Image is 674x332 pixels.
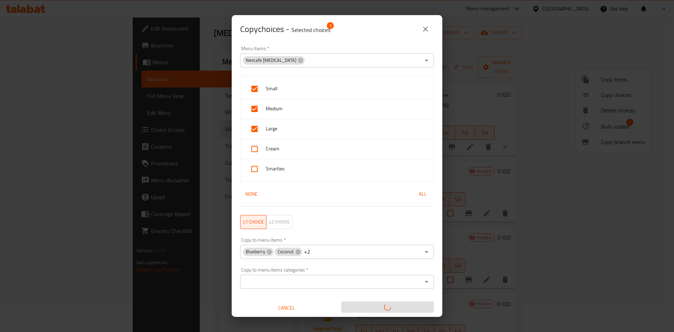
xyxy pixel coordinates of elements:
[327,22,334,29] span: 3
[414,190,431,198] span: All
[269,218,290,226] span: L2 choice
[243,56,305,65] div: Nescafe [MEDICAL_DATA]
[240,215,266,229] button: L1 choice
[266,215,292,229] button: L2 choice
[243,57,299,64] span: Nescafe [MEDICAL_DATA]
[266,104,428,113] span: Medium
[266,124,428,133] span: Large
[266,84,428,93] span: Small
[422,247,431,257] button: Open
[243,190,260,198] span: None
[240,215,292,229] div: choice level
[243,218,264,226] span: L1 choice
[266,144,428,153] span: Cream
[304,248,310,255] span: +2
[266,164,428,173] span: Smarties
[240,21,330,37] span: Copy choices -
[243,248,273,256] div: Blueberry
[243,248,268,255] span: Blueberry
[275,248,302,256] div: Coconut
[275,248,297,255] span: Coconut
[240,301,333,314] button: Cancel
[422,277,431,287] button: Open
[243,304,330,312] span: Cancel
[240,188,263,201] button: None
[291,26,330,34] p: Selected choices
[411,188,434,201] button: All
[417,21,434,38] button: close
[422,56,431,65] button: Open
